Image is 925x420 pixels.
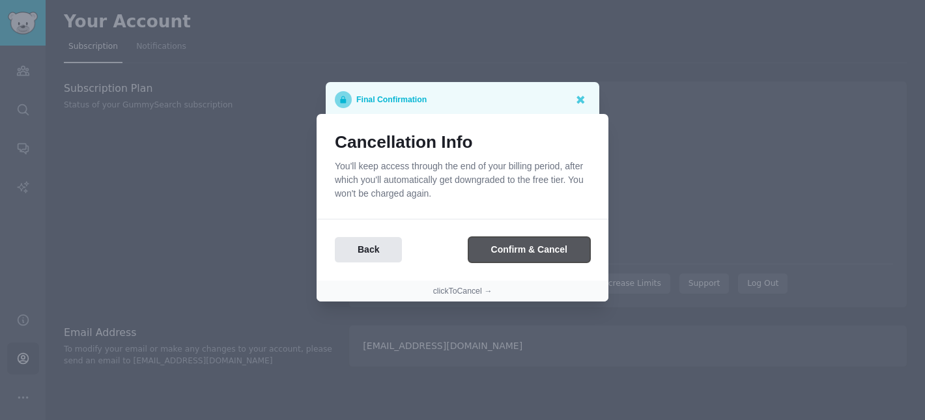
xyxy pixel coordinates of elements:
h1: Cancellation Info [335,132,590,153]
p: Final Confirmation [356,91,427,108]
button: Back [335,237,402,262]
button: Confirm & Cancel [468,237,590,262]
button: clickToCancel → [433,286,492,298]
p: You'll keep access through the end of your billing period, after which you'll automatically get d... [335,160,590,201]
